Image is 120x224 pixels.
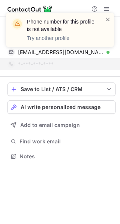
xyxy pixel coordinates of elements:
span: Find work email [19,138,112,145]
button: save-profile-one-click [7,83,115,96]
img: ContactOut v5.3.10 [7,4,52,13]
span: Notes [19,153,112,160]
div: Save to List / ATS / CRM [21,86,102,92]
span: AI write personalized message [21,104,100,110]
span: Add to email campaign [20,122,80,128]
img: warning [11,18,23,30]
button: AI write personalized message [7,100,115,114]
p: Try another profile [27,34,96,42]
button: Add to email campaign [7,118,115,132]
button: Find work email [7,136,115,147]
header: Phone number for this profile is not available [27,18,96,33]
button: Notes [7,151,115,162]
